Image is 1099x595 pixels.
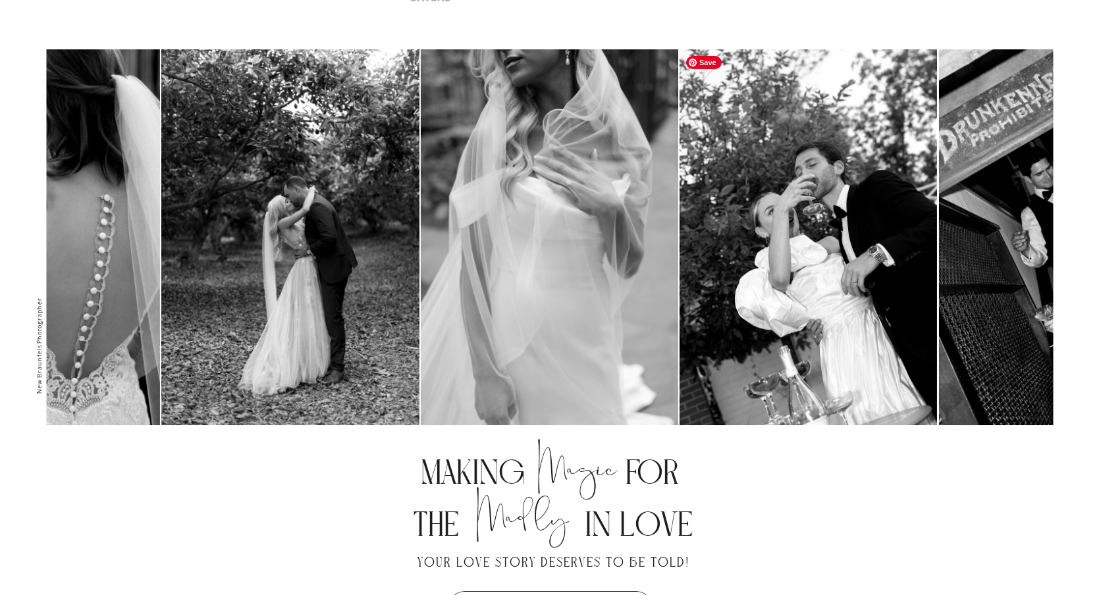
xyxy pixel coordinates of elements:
span: Save [686,56,722,69]
p: Magic [522,398,634,457]
b: THE IN LOVE [413,504,693,544]
b: MAKING FOR [421,452,679,492]
img: Bride wrapped in her veil showing off her wedding ring looking to the side. [421,49,678,436]
p: YOUR LOVE STORY DESERVES TO BE TOLD! [394,549,714,575]
p: New Braunfels Photographer [34,266,47,426]
img: Bride and groom kissing surrounded by trees and nature [161,49,419,436]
